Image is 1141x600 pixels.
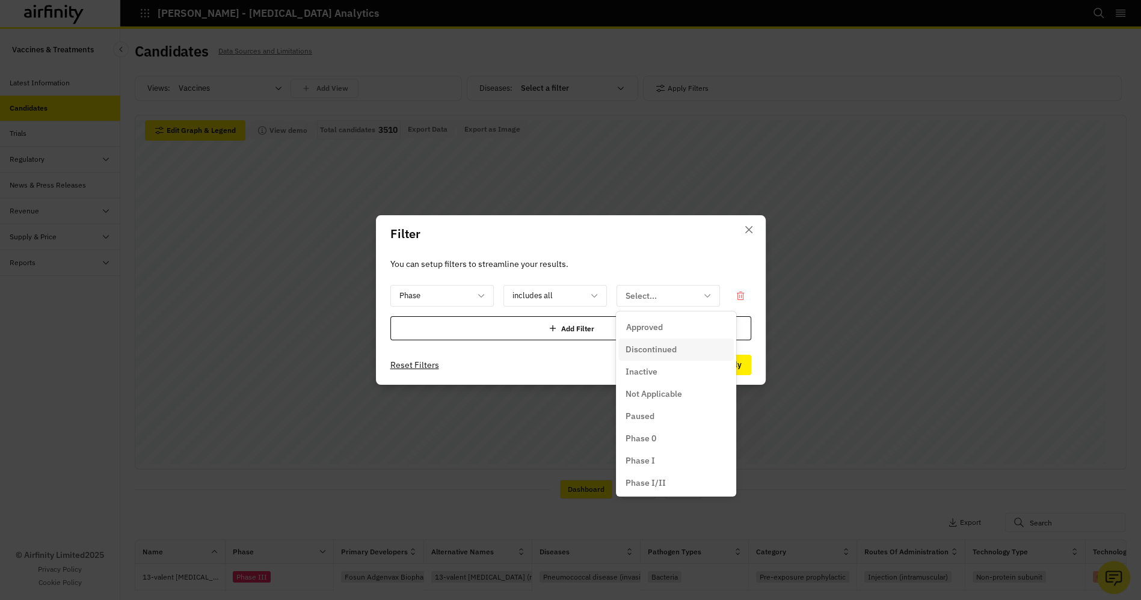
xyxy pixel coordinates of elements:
p: Phase I [626,455,655,467]
p: Discontinued [626,343,677,356]
p: Phase 0 [626,432,656,445]
header: Filter [376,215,766,253]
p: Paused [626,410,654,423]
button: Close [739,220,758,239]
div: Add Filter [390,316,751,340]
p: Not Applicable [626,388,682,400]
p: You can setup filters to streamline your results. [390,257,751,271]
button: Reset Filters [390,355,439,375]
p: Phase I/II [626,477,666,489]
p: Approved [626,321,662,334]
p: Inactive [626,366,657,378]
